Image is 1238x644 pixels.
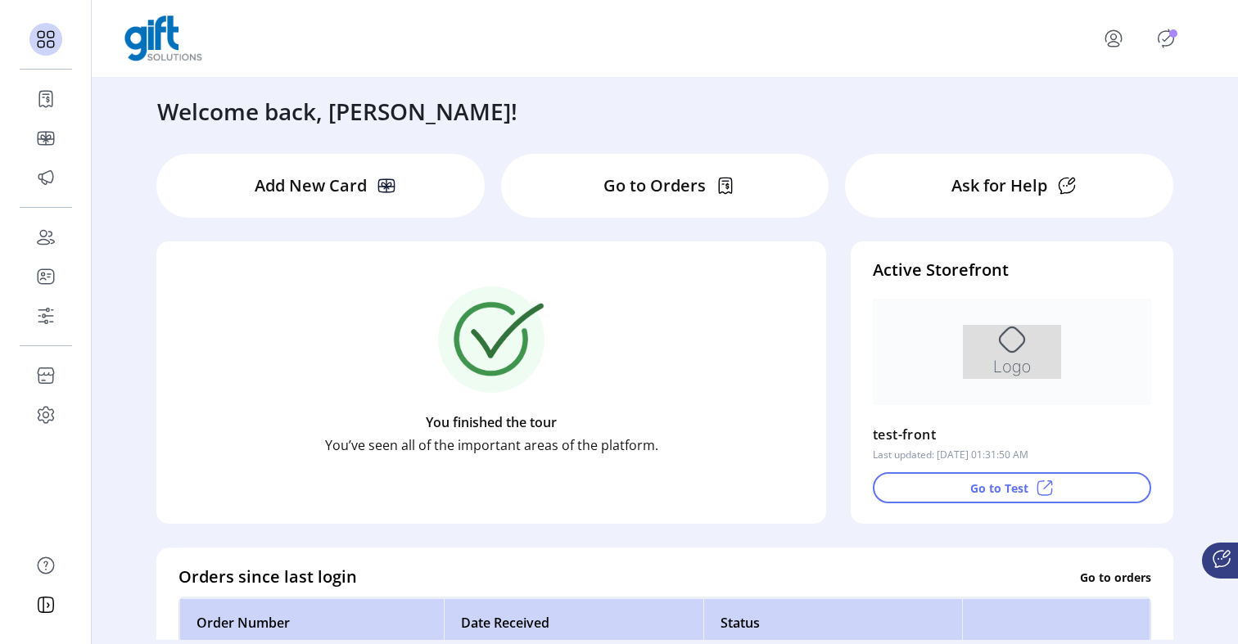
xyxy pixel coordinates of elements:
p: Last updated: [DATE] 01:31:50 AM [873,448,1028,462]
h4: Active Storefront [873,258,1151,282]
p: You’ve seen all of the important areas of the platform. [325,435,658,455]
button: menu [1081,19,1153,58]
p: Add New Card [255,173,367,198]
h3: Welcome back, [PERSON_NAME]! [157,94,517,128]
button: Go to Test [873,472,1151,503]
p: Go to Orders [603,173,706,198]
button: Publisher Panel [1153,25,1179,52]
p: Ask for Help [951,173,1047,198]
p: test-front [873,421,936,448]
p: You finished the tour [426,412,557,432]
h4: Orders since last login [178,565,357,589]
p: Go to orders [1080,568,1151,585]
img: logo [124,16,202,61]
